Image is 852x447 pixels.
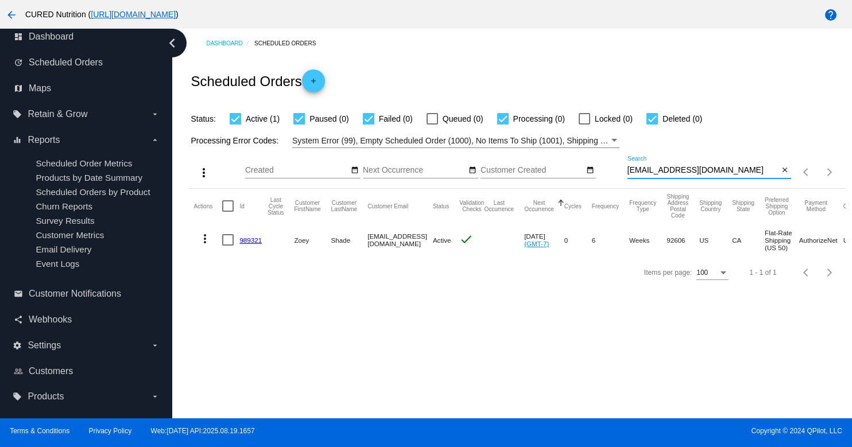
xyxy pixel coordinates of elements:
[28,109,87,119] span: Retain & Grow
[14,315,23,324] i: share
[198,232,212,246] mat-icon: more_vert
[294,200,320,212] button: Change sorting for CustomerFirstName
[14,58,23,67] i: update
[197,166,211,180] mat-icon: more_vert
[150,341,160,350] i: arrow_drop_down
[351,166,359,175] mat-icon: date_range
[732,223,765,256] mat-cell: CA
[367,203,408,209] button: Change sorting for CustomerEmail
[14,79,160,98] a: map Maps
[765,197,789,216] button: Change sorting for PreferredShippingOption
[294,223,331,256] mat-cell: Zoey
[89,427,132,435] a: Privacy Policy
[36,173,142,182] a: Products by Date Summary
[699,200,722,212] button: Change sorting for ShippingCountry
[36,259,79,269] a: Event Logs
[513,112,565,126] span: Processing (0)
[459,189,484,223] mat-header-cell: Validation Checks
[443,112,483,126] span: Queued (0)
[481,166,584,175] input: Customer Created
[564,223,592,256] mat-cell: 0
[468,166,477,175] mat-icon: date_range
[781,166,789,175] mat-icon: close
[799,223,843,256] mat-cell: AuthorizeNet
[239,203,244,209] button: Change sorting for Id
[696,269,708,277] span: 100
[824,8,838,22] mat-icon: help
[795,261,818,284] button: Previous page
[14,28,160,46] a: dashboard Dashboard
[595,112,633,126] span: Locked (0)
[191,136,278,145] span: Processing Error Codes:
[524,223,564,256] mat-cell: [DATE]
[459,232,473,246] mat-icon: check
[564,203,582,209] button: Change sorting for Cycles
[36,244,91,254] a: Email Delivery
[818,261,841,284] button: Next page
[268,197,284,216] button: Change sorting for LastProcessingCycleId
[667,223,699,256] mat-cell: 92606
[36,230,104,240] a: Customer Metrics
[36,216,94,226] a: Survey Results
[191,114,216,123] span: Status:
[151,427,255,435] a: Web:[DATE] API:2025.08.19.1657
[28,135,60,145] span: Reports
[663,112,702,126] span: Deleted (0)
[29,314,72,325] span: Webhooks
[436,427,842,435] span: Copyright © 2024 QPilot, LLC
[592,203,619,209] button: Change sorting for Frequency
[13,135,22,145] i: equalizer
[667,193,689,219] button: Change sorting for ShippingPostcode
[524,200,554,212] button: Change sorting for NextOccurrenceUtc
[13,341,22,350] i: settings
[433,236,451,244] span: Active
[36,158,132,168] a: Scheduled Order Metrics
[292,134,619,148] mat-select: Filter by Processing Error Codes
[254,34,326,52] a: Scheduled Orders
[28,340,61,351] span: Settings
[36,187,150,197] a: Scheduled Orders by Product
[586,166,594,175] mat-icon: date_range
[629,200,656,212] button: Change sorting for FrequencyType
[28,391,64,402] span: Products
[644,269,692,277] div: Items per page:
[245,166,348,175] input: Created
[699,223,732,256] mat-cell: US
[696,269,729,277] mat-select: Items per page:
[765,223,799,256] mat-cell: Flat-Rate Shipping (US 50)
[14,310,160,329] a: share Webhooks
[150,110,160,119] i: arrow_drop_down
[14,289,23,298] i: email
[799,200,833,212] button: Change sorting for PaymentMethod.Type
[29,289,121,299] span: Customer Notifications
[484,200,514,212] button: Change sorting for LastOccurrenceUtc
[14,84,23,93] i: map
[14,362,160,380] a: people_outline Customers
[363,166,466,175] input: Next Occurrence
[14,32,23,41] i: dashboard
[524,240,549,247] a: (GMT-7)
[307,77,320,91] mat-icon: add
[309,112,348,126] span: Paused (0)
[367,223,433,256] mat-cell: [EMAIL_ADDRESS][DOMAIN_NAME]
[5,8,18,22] mat-icon: arrow_back
[592,223,629,256] mat-cell: 6
[29,83,51,94] span: Maps
[36,201,92,211] a: Churn Reports
[191,69,324,92] h2: Scheduled Orders
[379,112,413,126] span: Failed (0)
[29,366,73,376] span: Customers
[239,236,262,244] a: 989321
[14,367,23,376] i: people_outline
[150,392,160,401] i: arrow_drop_down
[193,189,222,223] mat-header-cell: Actions
[732,200,754,212] button: Change sorting for ShippingState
